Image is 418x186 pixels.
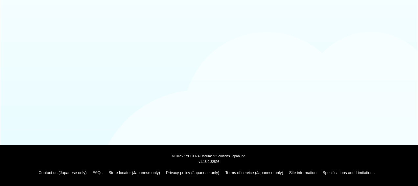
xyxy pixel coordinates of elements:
[172,154,246,158] span: © 2025 KYOCERA Document Solutions Japan Inc.
[289,170,316,175] a: Site information
[93,170,103,175] a: FAQs
[38,170,86,175] a: Contact us (Japanese only)
[108,170,160,175] a: Store locator (Japanese only)
[323,170,375,175] a: Specifications and Limitations
[198,160,219,164] span: v1.18.0.32895
[225,170,283,175] a: Terms of service (Japanese only)
[166,170,219,175] a: Privacy policy (Japanese only)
